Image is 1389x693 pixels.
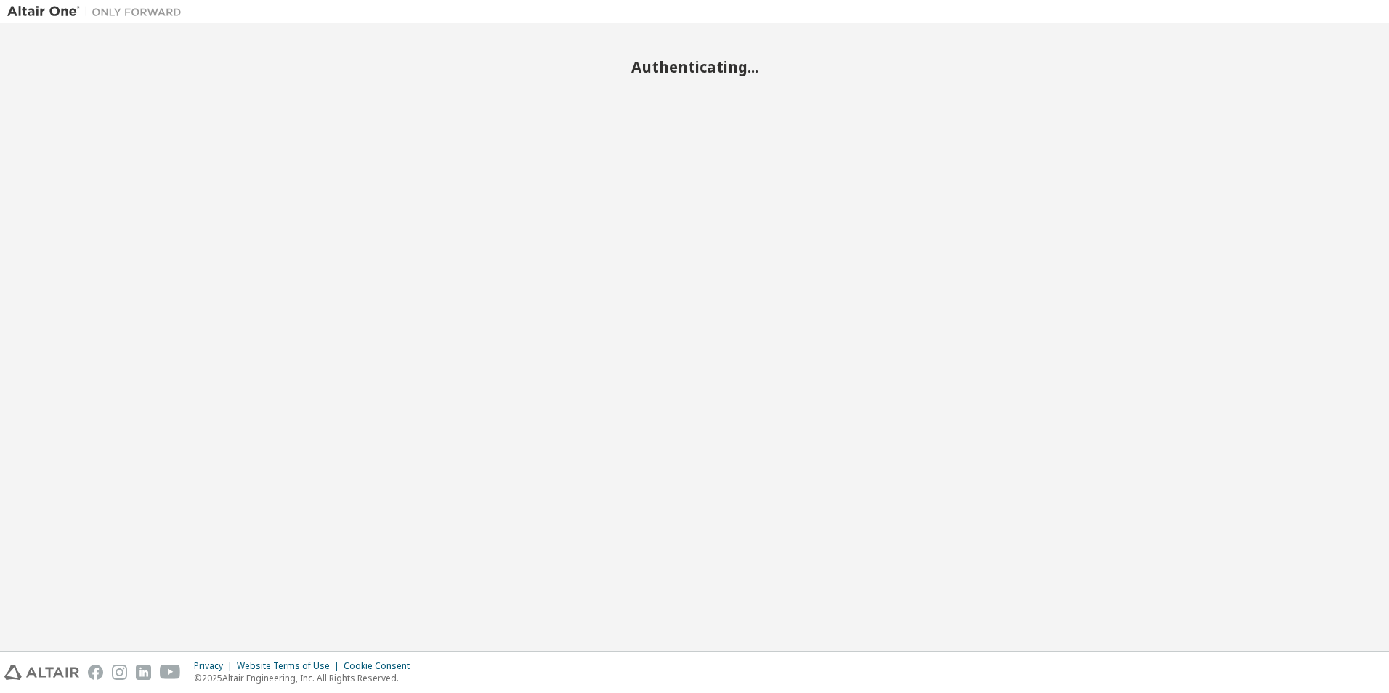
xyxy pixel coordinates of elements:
[7,57,1382,76] h2: Authenticating...
[160,665,181,680] img: youtube.svg
[4,665,79,680] img: altair_logo.svg
[194,672,418,684] p: © 2025 Altair Engineering, Inc. All Rights Reserved.
[112,665,127,680] img: instagram.svg
[88,665,103,680] img: facebook.svg
[7,4,189,19] img: Altair One
[344,660,418,672] div: Cookie Consent
[237,660,344,672] div: Website Terms of Use
[136,665,151,680] img: linkedin.svg
[194,660,237,672] div: Privacy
